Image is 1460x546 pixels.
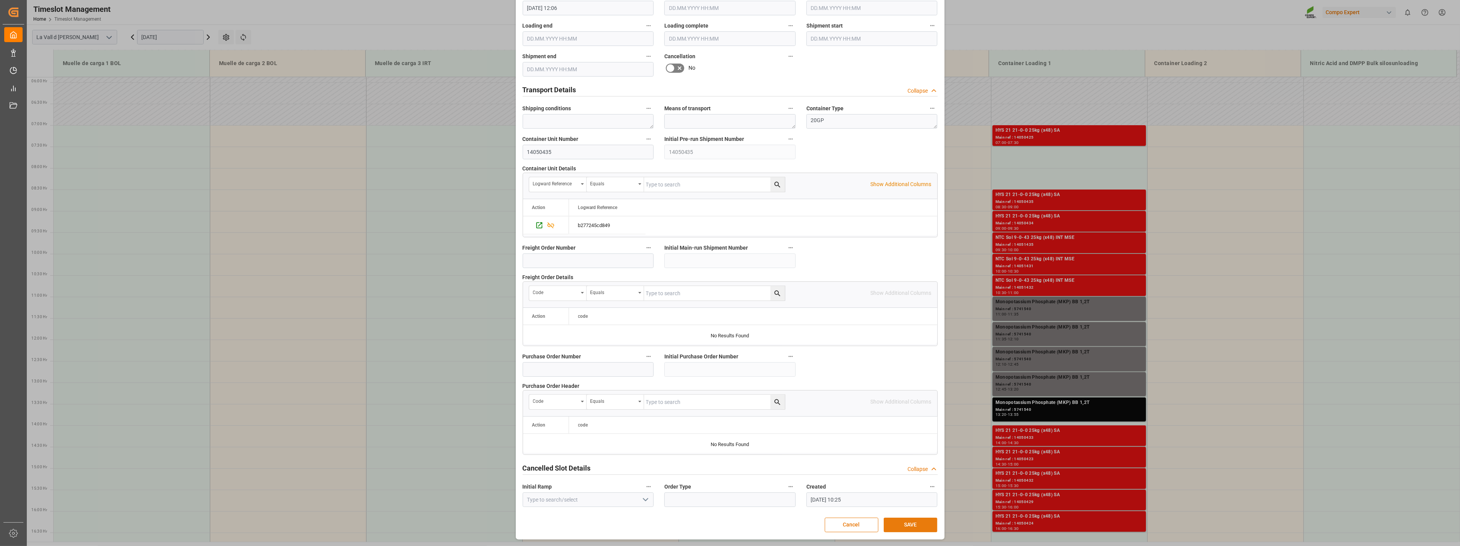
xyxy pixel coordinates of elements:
[664,483,691,491] span: Order Type
[523,105,571,113] span: Shipping conditions
[871,180,932,188] p: Show Additional Columns
[523,62,654,77] input: DD.MM.YYYY HH:MM
[523,244,576,252] span: Freight Order Number
[532,205,546,210] div: Action
[806,105,844,113] span: Container Type
[523,216,569,234] div: Press SPACE to select this row.
[523,135,579,143] span: Container Unit Number
[578,422,588,428] span: code
[639,494,651,506] button: open menu
[590,178,636,187] div: Equals
[806,22,843,30] span: Shipment start
[533,287,578,296] div: code
[644,243,654,253] button: Freight Order Number
[569,216,646,234] div: Press SPACE to select this row.
[644,21,654,31] button: Loading end
[523,1,654,15] input: DD.MM.YYYY HH:MM
[786,134,796,144] button: Initial Pre-run Shipment Number
[523,31,654,46] input: DD.MM.YYYY HH:MM
[786,482,796,492] button: Order Type
[644,177,785,192] input: Type to search
[523,22,553,30] span: Loading end
[529,286,587,301] button: open menu
[664,244,748,252] span: Initial Main-run Shipment Number
[523,353,581,361] span: Purchase Order Number
[644,482,654,492] button: Initial Ramp
[664,31,796,46] input: DD.MM.YYYY HH:MM
[664,135,744,143] span: Initial Pre-run Shipment Number
[532,314,546,319] div: Action
[770,177,785,192] button: search button
[664,22,708,30] span: Loading complete
[927,482,937,492] button: Created
[806,483,826,491] span: Created
[644,286,785,301] input: Type to search
[532,422,546,428] div: Action
[786,351,796,361] button: Initial Purchase Order Number
[908,465,928,473] div: Collapse
[664,353,738,361] span: Initial Purchase Order Number
[786,103,796,113] button: Means of transport
[908,87,928,95] div: Collapse
[569,216,646,234] div: b277245cd849
[523,382,580,390] span: Purchase Order Header
[523,483,552,491] span: Initial Ramp
[587,286,644,301] button: open menu
[806,1,938,15] input: DD.MM.YYYY HH:MM
[786,243,796,253] button: Initial Main-run Shipment Number
[927,103,937,113] button: Container Type
[529,395,587,409] button: open menu
[770,395,785,409] button: search button
[578,314,588,319] span: code
[806,31,938,46] input: DD.MM.YYYY HH:MM
[590,396,636,405] div: Equals
[587,395,644,409] button: open menu
[523,52,557,60] span: Shipment end
[644,395,785,409] input: Type to search
[587,177,644,192] button: open menu
[529,177,587,192] button: open menu
[523,273,574,281] span: Freight Order Details
[590,287,636,296] div: Equals
[806,114,938,129] textarea: 20GP
[533,396,578,405] div: code
[927,21,937,31] button: Shipment start
[664,52,695,60] span: Cancellation
[664,1,796,15] input: DD.MM.YYYY HH:MM
[644,103,654,113] button: Shipping conditions
[523,463,591,473] h2: Cancelled Slot Details
[644,51,654,61] button: Shipment end
[825,518,878,532] button: Cancel
[786,21,796,31] button: Loading complete
[786,51,796,61] button: Cancellation
[806,492,938,507] input: DD.MM.YYYY HH:MM
[523,492,654,507] input: Type to search/select
[533,178,578,187] div: Logward Reference
[884,518,937,532] button: SAVE
[578,205,618,210] span: Logward Reference
[770,286,785,301] button: search button
[644,134,654,144] button: Container Unit Number
[664,105,711,113] span: Means of transport
[688,64,695,72] span: No
[523,165,576,173] span: Container Unit Details
[523,85,576,95] h2: Transport Details
[644,351,654,361] button: Purchase Order Number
